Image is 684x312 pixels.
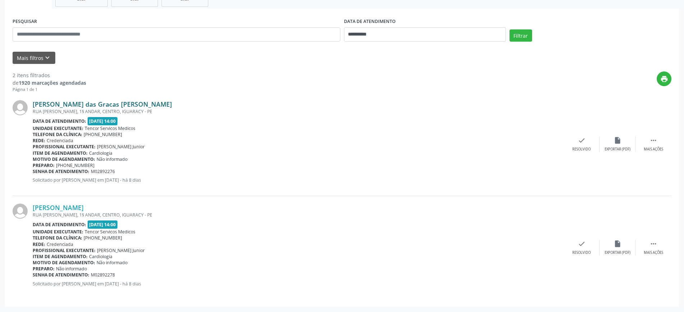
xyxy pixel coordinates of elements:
span: [PERSON_NAME] Junior [97,247,145,253]
b: Data de atendimento: [33,118,86,124]
a: [PERSON_NAME] [33,204,84,211]
b: Telefone da clínica: [33,235,82,241]
div: Resolvido [572,147,591,152]
b: Telefone da clínica: [33,131,82,138]
b: Unidade executante: [33,229,83,235]
span: Não informado [97,260,127,266]
i: check [578,240,586,248]
span: Não informado [97,156,127,162]
b: Rede: [33,241,45,247]
span: [PHONE_NUMBER] [84,131,122,138]
a: [PERSON_NAME] das Gracas [PERSON_NAME] [33,100,172,108]
div: 2 itens filtrados [13,71,86,79]
button: Filtrar [509,29,532,42]
span: Não informado [56,266,87,272]
b: Preparo: [33,162,55,168]
span: [PHONE_NUMBER] [56,162,94,168]
p: Solicitado por [PERSON_NAME] em [DATE] - há 8 dias [33,281,564,287]
span: Tencor Servicos Medicos [85,229,135,235]
b: Unidade executante: [33,125,83,131]
div: RUA [PERSON_NAME], 1§ ANDAR, CENTRO, IGUARACY - PE [33,212,564,218]
div: Exportar (PDF) [605,147,631,152]
i: keyboard_arrow_down [43,54,51,62]
label: PESQUISAR [13,16,37,27]
button: Mais filtroskeyboard_arrow_down [13,52,55,64]
p: Solicitado por [PERSON_NAME] em [DATE] - há 8 dias [33,177,564,183]
span: [DATE] 14:00 [88,117,118,125]
b: Senha de atendimento: [33,272,89,278]
i: insert_drive_file [614,136,622,144]
b: Senha de atendimento: [33,168,89,174]
b: Item de agendamento: [33,253,88,260]
img: img [13,204,28,219]
b: Preparo: [33,266,55,272]
b: Data de atendimento: [33,222,86,228]
span: Tencor Servicos Medicos [85,125,135,131]
div: Página 1 de 1 [13,87,86,93]
i: print [660,75,668,83]
b: Motivo de agendamento: [33,260,95,266]
i:  [650,240,657,248]
div: de [13,79,86,87]
div: Exportar (PDF) [605,250,631,255]
div: Resolvido [572,250,591,255]
strong: 1920 marcações agendadas [19,79,86,86]
b: Profissional executante: [33,144,96,150]
i: insert_drive_file [614,240,622,248]
span: Credenciada [47,241,73,247]
div: Mais ações [644,250,663,255]
label: DATA DE ATENDIMENTO [344,16,396,27]
b: Motivo de agendamento: [33,156,95,162]
span: Cardiologia [89,253,112,260]
span: [PERSON_NAME] Junior [97,144,145,150]
i: check [578,136,586,144]
img: img [13,100,28,115]
span: Cardiologia [89,150,112,156]
b: Item de agendamento: [33,150,88,156]
span: [PHONE_NUMBER] [84,235,122,241]
div: RUA [PERSON_NAME], 1§ ANDAR, CENTRO, IGUARACY - PE [33,108,564,115]
i:  [650,136,657,144]
span: M02892278 [91,272,115,278]
span: M02892276 [91,168,115,174]
span: [DATE] 14:00 [88,220,118,229]
b: Profissional executante: [33,247,96,253]
b: Rede: [33,138,45,144]
button: print [657,71,671,86]
div: Mais ações [644,147,663,152]
span: Credenciada [47,138,73,144]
